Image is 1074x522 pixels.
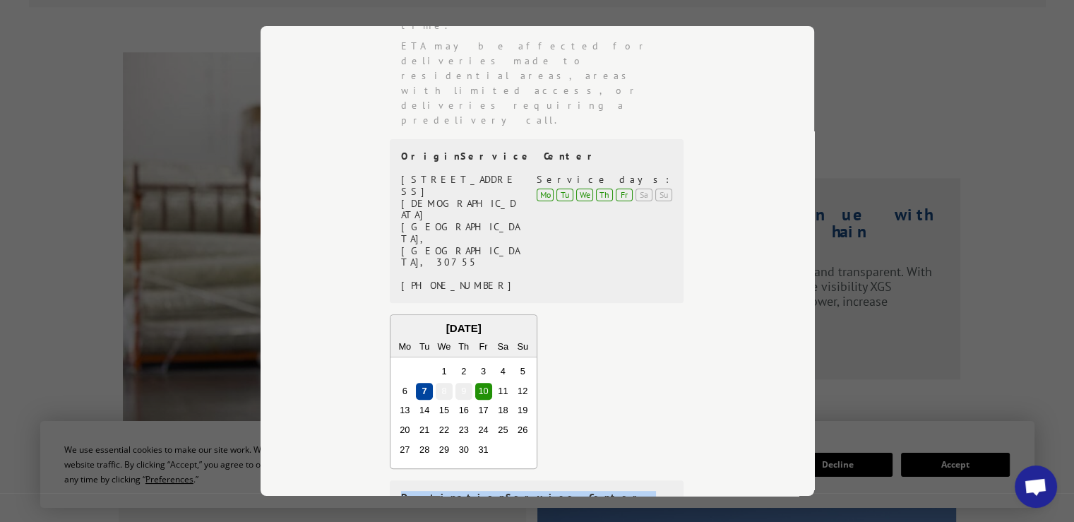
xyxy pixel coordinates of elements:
div: Destination Service Center [401,492,672,504]
div: Th [455,338,472,355]
div: Choose Monday, October 27th, 2025 [396,441,413,458]
div: Choose Thursday, October 23rd, 2025 [455,422,472,439]
div: Choose Thursday, October 9th, 2025 [455,383,472,400]
div: Choose Friday, October 10th, 2025 [475,383,491,400]
div: [GEOGRAPHIC_DATA], [GEOGRAPHIC_DATA], 30755 [401,221,520,268]
div: Sa [494,338,511,355]
div: Su [514,338,531,355]
div: Choose Wednesday, October 29th, 2025 [435,441,452,458]
div: Choose Thursday, October 2nd, 2025 [455,363,472,380]
div: Choose Sunday, October 12th, 2025 [514,383,531,400]
div: Tu [416,338,433,355]
div: Th [596,189,613,201]
div: Choose Sunday, October 26th, 2025 [514,422,531,439]
div: [STREET_ADDRESS][DEMOGRAPHIC_DATA] [401,174,520,221]
div: Tu [556,189,573,201]
div: month 2025-10 [395,362,532,460]
div: Choose Tuesday, October 28th, 2025 [416,441,433,458]
div: Choose Tuesday, October 7th, 2025 [416,383,433,400]
div: Open chat [1015,465,1057,508]
div: We [435,338,452,355]
div: Choose Wednesday, October 22nd, 2025 [435,422,452,439]
div: Choose Monday, October 6th, 2025 [396,383,413,400]
div: Su [655,189,672,201]
div: Choose Saturday, October 4th, 2025 [494,363,511,380]
div: Choose Sunday, October 19th, 2025 [514,402,531,419]
div: Choose Tuesday, October 14th, 2025 [416,402,433,419]
div: Choose Saturday, October 25th, 2025 [494,422,511,439]
div: Choose Sunday, October 5th, 2025 [514,363,531,380]
div: Choose Saturday, October 18th, 2025 [494,402,511,419]
li: ETA may be affected for deliveries made to residential areas, areas with limited access, or deliv... [401,39,685,128]
div: Choose Wednesday, October 8th, 2025 [435,383,452,400]
div: We [576,189,593,201]
div: Mo [396,338,413,355]
div: Choose Saturday, October 11th, 2025 [494,383,511,400]
div: Fr [475,338,491,355]
div: Sa [636,189,652,201]
div: Choose Friday, October 24th, 2025 [475,422,491,439]
div: Fr [616,189,633,201]
div: Origin Service Center [401,150,672,162]
div: Choose Wednesday, October 15th, 2025 [435,402,452,419]
div: Choose Friday, October 17th, 2025 [475,402,491,419]
div: Choose Tuesday, October 21st, 2025 [416,422,433,439]
div: Choose Monday, October 20th, 2025 [396,422,413,439]
div: Choose Monday, October 13th, 2025 [396,402,413,419]
div: Choose Thursday, October 16th, 2025 [455,402,472,419]
div: [DATE] [390,321,537,337]
div: Mo [537,189,554,201]
div: Choose Friday, October 31st, 2025 [475,441,491,458]
div: Service days: [537,174,672,186]
div: Choose Thursday, October 30th, 2025 [455,441,472,458]
div: [PHONE_NUMBER] [401,280,520,292]
div: Choose Friday, October 3rd, 2025 [475,363,491,380]
div: Choose Wednesday, October 1st, 2025 [435,363,452,380]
